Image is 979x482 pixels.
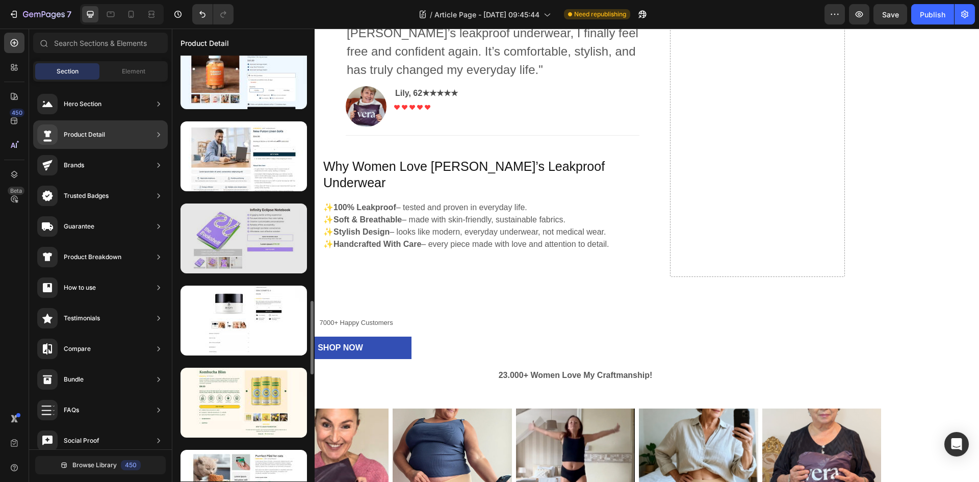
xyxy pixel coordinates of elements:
iframe: Design area [172,29,979,482]
strong: 23.000+ Women Love My Craftmanship! [327,342,481,351]
strong: Lily, 62 [223,60,250,69]
div: Undo/Redo [192,4,234,24]
div: Shop Now [146,314,191,325]
div: Brands [64,160,84,170]
div: Open Intercom Messenger [944,432,969,456]
span: Article Page - [DATE] 09:45:44 [434,9,539,20]
input: Search Sections & Elements [33,33,168,53]
p: ✨ – tested and proven in everyday life. ✨ – made with skin-friendly, sustainable fabrics. ✨ – loo... [151,173,467,222]
div: Product Breakdown [64,252,121,262]
span: Element [122,67,145,76]
button: Publish [911,4,954,24]
span: Browse Library [72,461,117,470]
a: Shop Now [98,308,240,331]
div: Social Proof [64,436,99,446]
span: Save [882,10,899,19]
div: Publish [920,9,945,20]
span: Need republishing [574,10,626,19]
div: Hero Section [64,99,101,109]
button: Browse Library450 [35,456,166,474]
div: Testimonials [64,313,100,323]
span: / [430,9,432,20]
div: FAQs [64,405,79,415]
strong: Stylish Design [162,199,218,208]
strong: Soft & Breathable [162,187,230,195]
div: Bundle [64,374,84,385]
div: 450 [121,460,141,470]
div: Compare [64,344,91,354]
div: Product Detail [64,130,105,140]
strong: Handcrafted With Care [162,211,249,220]
div: Guarantee [64,221,94,232]
button: 7 [4,4,76,24]
button: Save [873,4,907,24]
img: Alt Image [174,58,215,98]
p: 7 [67,8,71,20]
div: 450 [10,109,24,117]
strong: 100% Leakproof [162,174,224,183]
p: 7000+ Happy Customers [148,290,221,299]
div: How to use [64,283,96,293]
p: ★★★★★ [223,59,286,71]
span: Section [57,67,79,76]
div: Beta [8,187,24,195]
h2: Why Women Love [PERSON_NAME]’s Leakproof Underwear [150,129,468,164]
div: Trusted Badges [64,191,109,201]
